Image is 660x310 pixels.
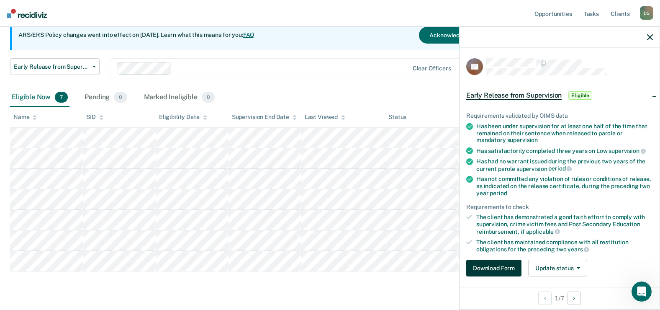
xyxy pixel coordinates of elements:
[388,114,406,121] div: Status
[305,114,345,121] div: Last Viewed
[568,91,592,100] span: Eligible
[568,246,589,253] span: years
[419,27,498,44] button: Acknowledge & Close
[243,31,255,38] a: FAQ
[476,147,653,155] div: Has satisfactorily completed three years on Low
[640,6,653,20] div: D S
[159,114,207,121] div: Eligibility Date
[460,287,660,309] div: 1 / 7
[460,82,660,109] div: Early Release from SupervisionEligible
[476,176,653,196] div: Has not committed any violation of rules or conditions of release, as indicated on the release ce...
[55,92,68,103] span: 7
[83,88,128,107] div: Pending
[13,114,37,121] div: Name
[14,63,89,70] span: Early Release from Supervision
[18,31,254,39] p: ARS/ERS Policy changes went into effect on [DATE]. Learn what this means for you:
[466,112,653,119] div: Requirements validated by OIMS data
[476,158,653,172] div: Has had no warrant issued during the previous two years of the current parole supervision
[86,114,103,121] div: SID
[232,114,297,121] div: Supervision End Date
[466,260,525,276] a: Navigate to form link
[466,260,521,276] button: Download Form
[632,282,652,302] iframe: Intercom live chat
[526,228,560,235] span: applicable
[476,214,653,235] div: The client has demonstrated a good faith effort to comply with supervision, crime victim fees and...
[142,88,217,107] div: Marked Ineligible
[202,92,215,103] span: 0
[466,204,653,211] div: Requirements to check
[528,260,587,276] button: Update status
[114,92,127,103] span: 0
[609,147,645,154] span: supervision
[538,292,552,305] button: Previous Opportunity
[7,9,47,18] img: Recidiviz
[10,88,69,107] div: Eligible Now
[476,239,653,253] div: The client has maintained compliance with all restitution obligations for the preceding two
[507,137,538,143] span: supervision
[413,65,451,72] div: Clear officers
[466,91,562,100] span: Early Release from Supervision
[548,165,572,172] span: period
[568,292,581,305] button: Next Opportunity
[490,190,507,196] span: period
[476,123,653,144] div: Has been under supervision for at least one half of the time that remained on their sentence when...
